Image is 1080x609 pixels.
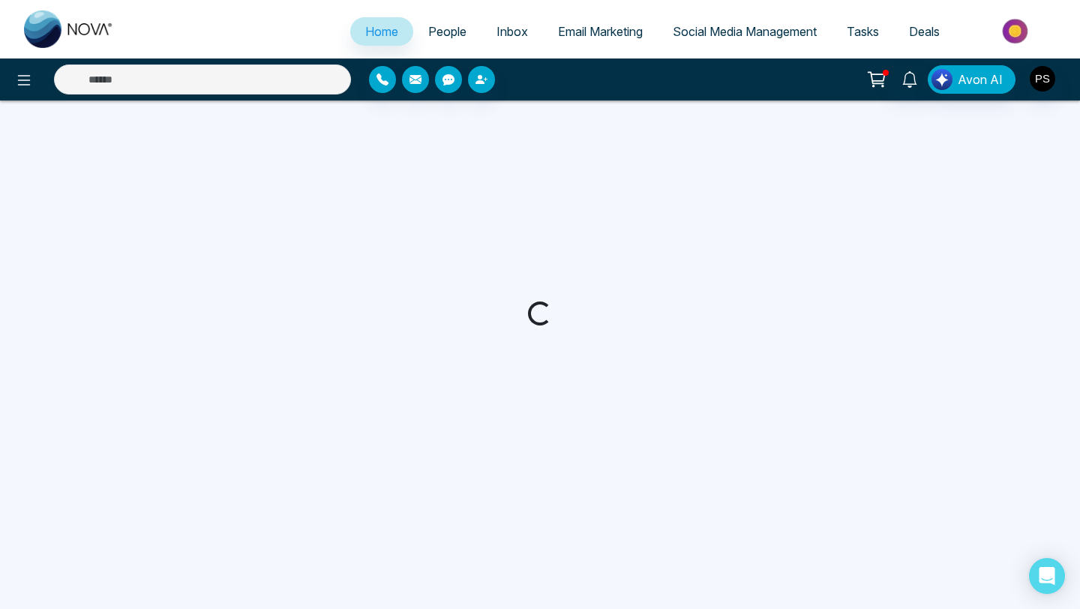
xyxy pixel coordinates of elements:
img: Lead Flow [931,69,952,90]
a: Inbox [481,17,543,46]
span: Inbox [496,24,528,39]
img: User Avatar [1030,66,1055,91]
a: Home [350,17,413,46]
span: Tasks [847,24,879,39]
span: Home [365,24,398,39]
a: Deals [894,17,955,46]
span: Avon AI [958,70,1003,88]
button: Avon AI [928,65,1015,94]
span: Deals [909,24,940,39]
span: Email Marketing [558,24,643,39]
a: Social Media Management [658,17,832,46]
img: Nova CRM Logo [24,10,114,48]
a: Email Marketing [543,17,658,46]
a: People [413,17,481,46]
img: Market-place.gif [962,14,1071,48]
a: Tasks [832,17,894,46]
div: Open Intercom Messenger [1029,558,1065,594]
span: Social Media Management [673,24,817,39]
span: People [428,24,466,39]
